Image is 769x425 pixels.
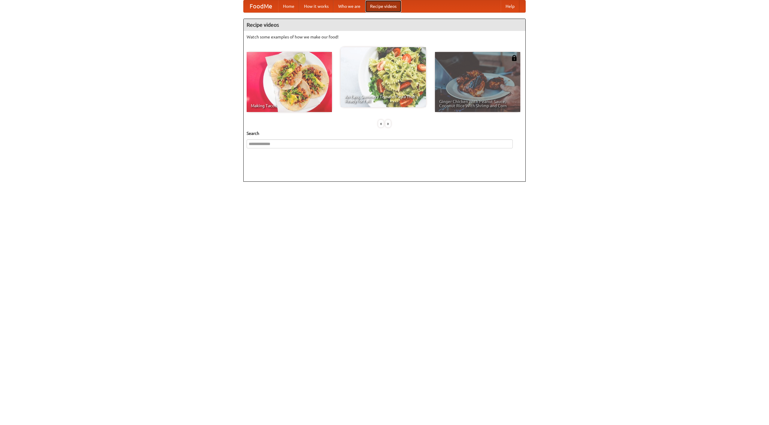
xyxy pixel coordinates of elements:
a: How it works [299,0,333,12]
h4: Recipe videos [244,19,525,31]
a: Who we are [333,0,365,12]
div: « [378,120,384,127]
img: 483408.png [511,55,517,61]
a: FoodMe [244,0,278,12]
a: An Easy, Summery Tomato Pasta That's Ready for Fall [341,47,426,107]
div: » [385,120,391,127]
a: Help [501,0,519,12]
a: Making Tacos [247,52,332,112]
p: Watch some examples of how we make our food! [247,34,522,40]
a: Recipe videos [365,0,401,12]
span: Making Tacos [251,104,328,108]
h5: Search [247,130,522,136]
a: Home [278,0,299,12]
span: An Easy, Summery Tomato Pasta That's Ready for Fall [345,95,422,103]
